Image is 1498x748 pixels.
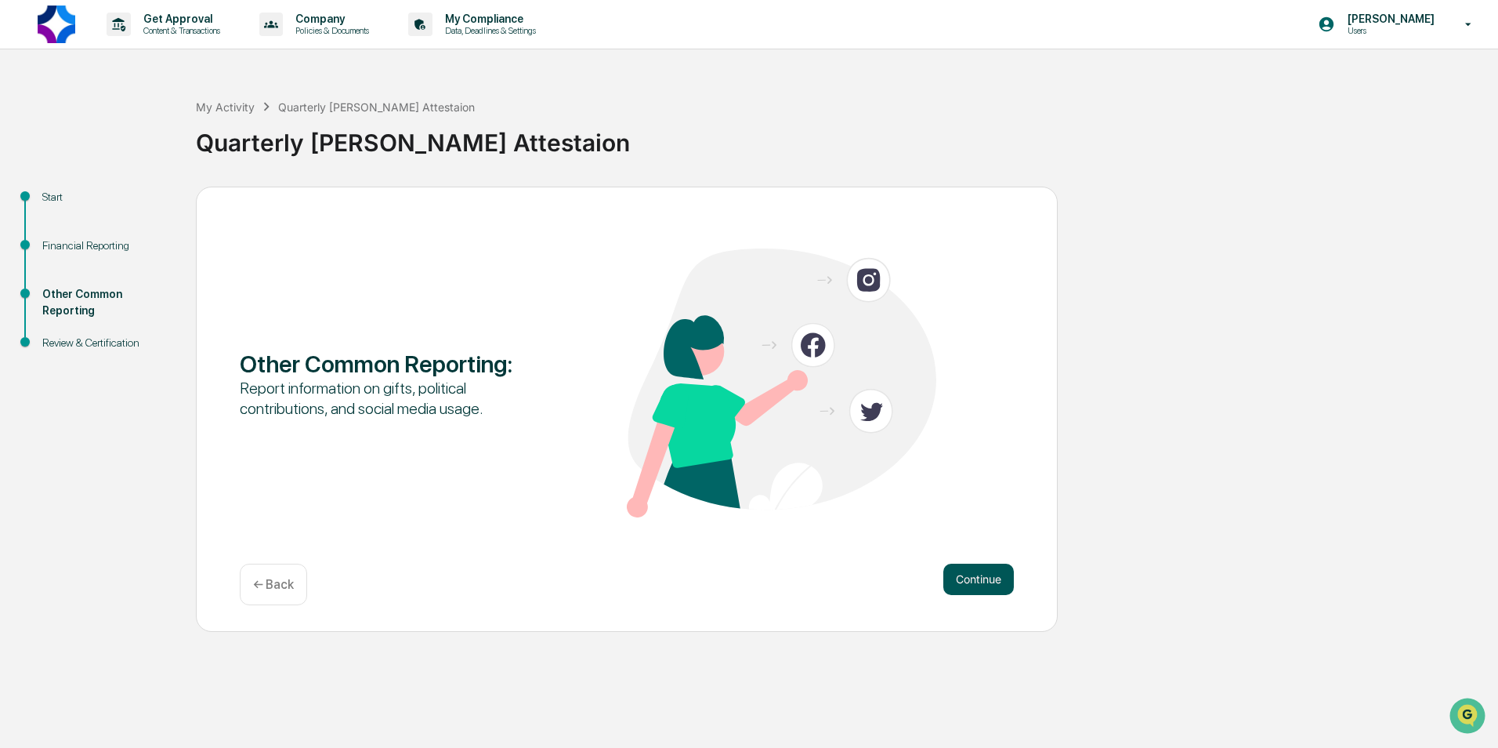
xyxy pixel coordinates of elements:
[110,265,190,278] a: Powered byPylon
[240,378,549,419] div: Report information on gifts, political contributions, and social media usage.
[31,227,99,243] span: Data Lookup
[42,238,171,254] div: Financial Reporting
[131,13,228,25] p: Get Approval
[129,198,194,213] span: Attestations
[38,5,75,43] img: logo
[42,286,171,319] div: Other Common Reporting
[196,100,255,114] div: My Activity
[16,120,44,148] img: 1746055101610-c473b297-6a78-478c-a979-82029cc54cd1
[156,266,190,278] span: Pylon
[1335,13,1442,25] p: [PERSON_NAME]
[627,249,936,517] img: Other Common Reporting
[1335,25,1442,36] p: Users
[107,191,201,220] a: 🗄️Attestations
[432,25,544,36] p: Data, Deadlines & Settings
[131,25,228,36] p: Content & Transactions
[42,189,171,205] div: Start
[283,25,377,36] p: Policies & Documents
[9,191,107,220] a: 🖐️Preclearance
[42,335,171,351] div: Review & Certification
[16,33,285,58] p: How can we help?
[253,577,294,592] p: ← Back
[266,125,285,143] button: Start new chat
[943,564,1014,595] button: Continue
[196,116,1490,157] div: Quarterly [PERSON_NAME] Attestaion
[278,100,475,114] div: Quarterly [PERSON_NAME] Attestaion
[31,198,101,213] span: Preclearance
[16,199,28,212] div: 🖐️
[9,221,105,249] a: 🔎Data Lookup
[432,13,544,25] p: My Compliance
[240,350,549,378] div: Other Common Reporting :
[53,136,198,148] div: We're available if you need us!
[53,120,257,136] div: Start new chat
[114,199,126,212] div: 🗄️
[1448,696,1490,739] iframe: Open customer support
[16,229,28,241] div: 🔎
[283,13,377,25] p: Company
